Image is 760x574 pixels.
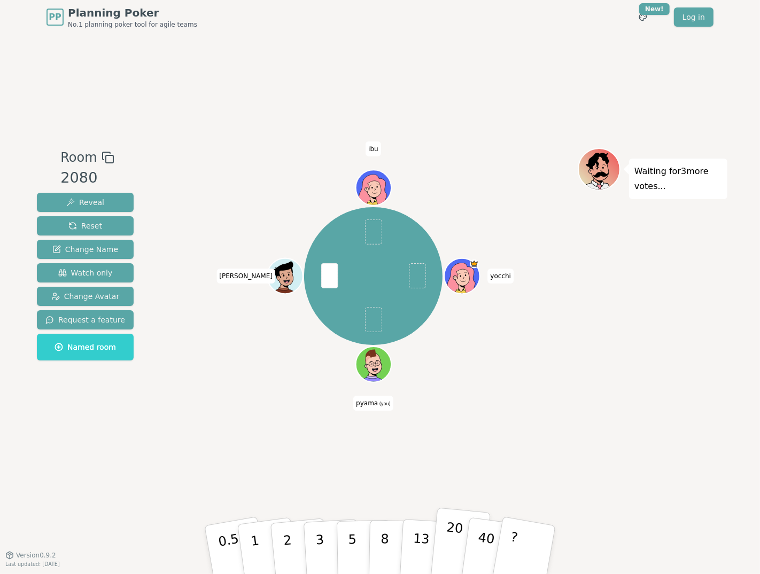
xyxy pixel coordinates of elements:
span: Click to change your name [353,396,393,411]
span: No.1 planning poker tool for agile teams [68,20,197,29]
button: Reveal [37,193,134,212]
button: Watch only [37,263,134,282]
span: Room [60,148,97,167]
span: (you) [378,402,391,406]
button: Named room [37,334,134,360]
p: Waiting for 3 more votes... [634,164,722,194]
span: Change Name [52,244,118,255]
span: Named room [55,342,116,352]
span: Last updated: [DATE] [5,561,60,567]
button: New! [633,7,653,27]
span: yocchi is the host [470,259,479,268]
button: Change Avatar [37,287,134,306]
span: Click to change your name [488,269,514,284]
span: Click to change your name [366,141,381,156]
button: Version0.9.2 [5,551,56,560]
span: Reveal [66,197,104,208]
button: Reset [37,216,134,235]
span: Watch only [58,268,113,278]
span: Planning Poker [68,5,197,20]
div: 2080 [60,167,114,189]
div: New! [639,3,670,15]
span: Reset [68,221,102,231]
span: Click to change your name [216,269,275,284]
a: PPPlanning PokerNo.1 planning poker tool for agile teams [46,5,197,29]
a: Log in [674,7,714,27]
button: Request a feature [37,310,134,329]
button: Click to change your avatar [356,348,390,381]
button: Change Name [37,240,134,259]
span: Request a feature [45,314,125,325]
span: Version 0.9.2 [16,551,56,560]
span: PP [49,11,61,23]
span: Change Avatar [51,291,120,302]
